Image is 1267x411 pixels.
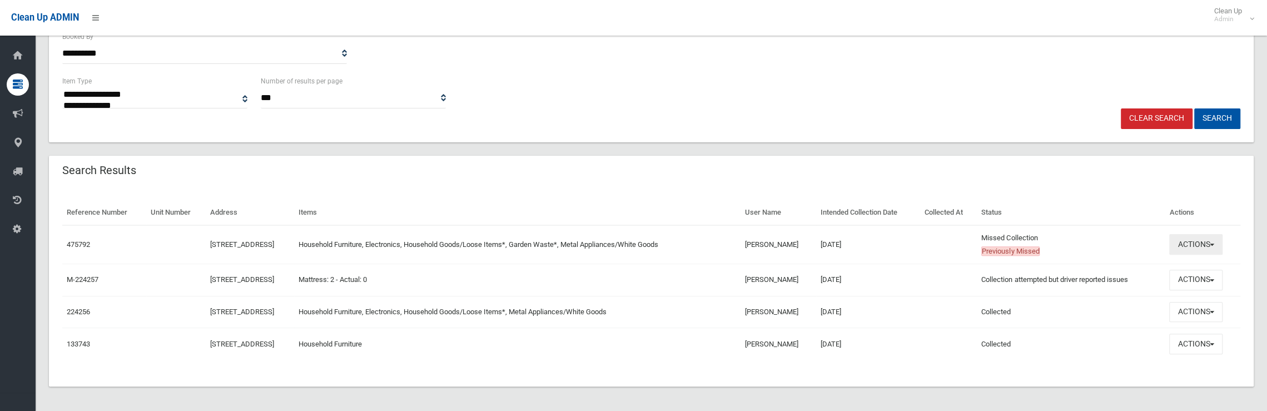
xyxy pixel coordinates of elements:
label: Booked By [62,31,93,43]
th: User Name [741,200,816,225]
a: 224256 [67,308,90,316]
a: 133743 [67,340,90,348]
th: Unit Number [146,200,206,225]
td: Collected [977,296,1165,328]
button: Actions [1169,234,1223,255]
td: [PERSON_NAME] [741,225,816,264]
th: Status [977,200,1165,225]
a: [STREET_ADDRESS] [210,275,274,284]
td: [DATE] [816,328,920,360]
button: Actions [1169,270,1223,290]
td: [DATE] [816,264,920,296]
span: Clean Up ADMIN [11,12,79,23]
td: Household Furniture, Electronics, Household Goods/Loose Items*, Garden Waste*, Metal Appliances/W... [294,225,741,264]
button: Actions [1169,334,1223,354]
th: Actions [1165,200,1240,225]
th: Reference Number [62,200,146,225]
label: Item Type [62,75,92,87]
td: Collected [977,328,1165,360]
a: M-224257 [67,275,98,284]
td: [DATE] [816,225,920,264]
header: Search Results [49,160,150,181]
button: Search [1194,108,1240,129]
label: Number of results per page [261,75,342,87]
th: Intended Collection Date [816,200,920,225]
td: [PERSON_NAME] [741,296,816,328]
td: Household Furniture, Electronics, Household Goods/Loose Items*, Metal Appliances/White Goods [294,296,741,328]
span: Clean Up [1209,7,1253,23]
a: Clear Search [1121,108,1193,129]
td: Missed Collection [977,225,1165,264]
button: Actions [1169,302,1223,323]
td: Mattress: 2 - Actual: 0 [294,264,741,296]
th: Collected At [920,200,977,225]
td: Household Furniture [294,328,741,360]
td: [PERSON_NAME] [741,328,816,360]
a: [STREET_ADDRESS] [210,340,274,348]
td: Collection attempted but driver reported issues [977,264,1165,296]
td: [PERSON_NAME] [741,264,816,296]
a: [STREET_ADDRESS] [210,308,274,316]
td: [DATE] [816,296,920,328]
th: Items [294,200,741,225]
small: Admin [1214,15,1242,23]
th: Address [206,200,294,225]
span: Previously Missed [981,246,1040,256]
a: 475792 [67,240,90,249]
a: [STREET_ADDRESS] [210,240,274,249]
